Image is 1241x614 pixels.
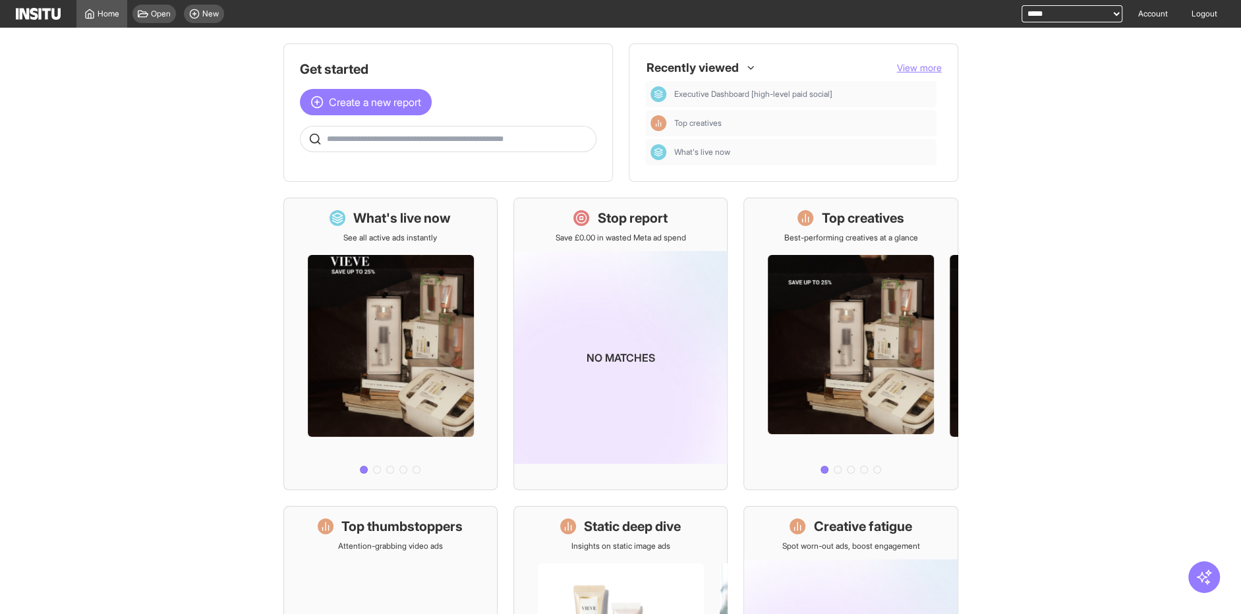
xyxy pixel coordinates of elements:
span: Executive Dashboard [high-level paid social] [674,89,832,99]
span: What's live now [674,147,730,157]
span: View more [897,62,942,73]
span: Top creatives [674,118,722,128]
div: Dashboard [650,86,666,102]
p: No matches [586,350,654,366]
p: Best-performing creatives at a glance [784,233,917,243]
span: New [202,9,219,19]
span: Open [151,9,171,19]
a: Stop reportSave £0.00 in wasted Meta ad spendNo matches [513,198,728,490]
a: Top creativesBest-performing creatives at a glance [743,198,958,490]
p: Attention-grabbing video ads [338,541,443,551]
a: What's live nowSee all active ads instantly [283,198,498,490]
button: Create a new report [300,89,432,115]
p: Save £0.00 in wasted Meta ad spend [555,233,685,243]
img: coming-soon-gradient_kfitwp.png [514,251,727,464]
h1: What's live now [353,209,451,227]
h1: Static deep dive [584,517,681,536]
h1: Top thumbstoppers [341,517,463,536]
span: Create a new report [329,94,421,110]
span: Home [98,9,119,19]
img: Logo [16,8,61,20]
span: Top creatives [674,118,931,128]
div: Dashboard [650,144,666,160]
h1: Stop report [597,209,667,227]
button: View more [897,61,942,74]
p: See all active ads instantly [343,233,437,243]
span: What's live now [674,147,931,157]
h1: Get started [300,60,596,78]
p: Insights on static image ads [571,541,670,551]
span: Executive Dashboard [high-level paid social] [674,89,931,99]
h1: Top creatives [821,209,904,227]
div: Insights [650,115,666,131]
